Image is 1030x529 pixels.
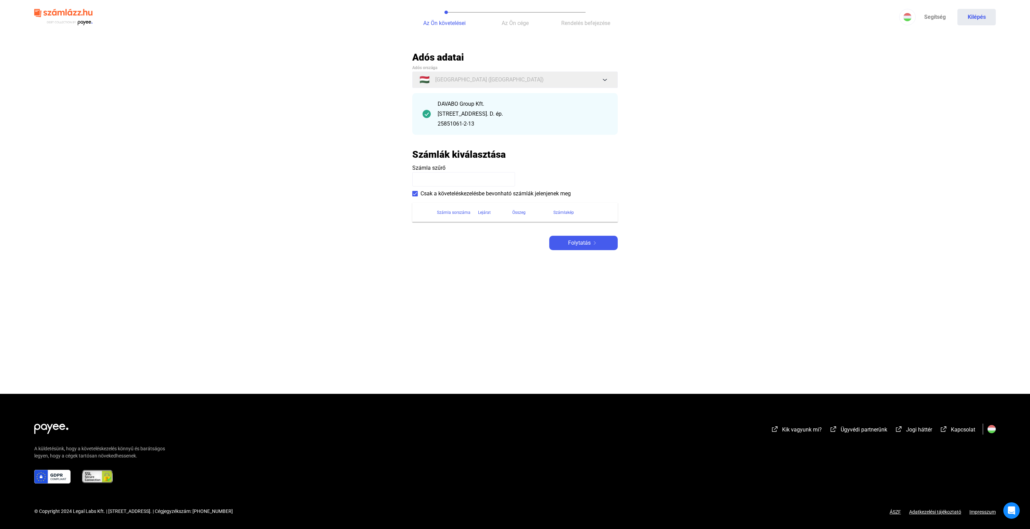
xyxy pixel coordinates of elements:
span: Kapcsolat [951,426,975,433]
span: Jogi háttér [906,426,932,433]
button: Folytatásarrow-right-white [549,236,618,250]
span: Az Ön cége [502,20,529,26]
h2: Számlák kiválasztása [412,149,506,160]
span: Rendelés befejezése [561,20,610,26]
span: Kik vagyunk mi? [782,426,822,433]
img: white-payee-white-dot.svg [34,420,68,434]
div: 25851061-2-13 [438,120,607,128]
img: checkmark-darker-green-circle [423,110,431,118]
a: ÁSZF [890,509,901,515]
img: gdpr [34,470,71,483]
img: szamlazzhu-logo [34,6,92,28]
span: 🇭🇺 [419,76,430,84]
div: Open Intercom Messenger [1003,502,1020,519]
img: external-link-white [829,426,838,433]
a: Impresszum [969,509,996,515]
div: Összeg [512,208,526,217]
div: Lejárat [478,208,512,217]
a: Adatkezelési tájékoztató [901,509,969,515]
a: external-link-whiteJogi háttér [895,427,932,434]
span: Az Ön követelései [423,20,466,26]
div: Számlakép [553,208,610,217]
div: Lejárat [478,208,491,217]
img: external-link-white [895,426,903,433]
button: Kilépés [957,9,996,25]
span: [GEOGRAPHIC_DATA] ([GEOGRAPHIC_DATA]) [435,76,544,84]
span: Csak a követeléskezelésbe bevonható számlák jelenjenek meg [420,190,571,198]
a: external-link-whiteKapcsolat [940,427,975,434]
img: external-link-white [771,426,779,433]
button: HU [899,9,916,25]
span: Folytatás [568,239,591,247]
div: © Copyright 2024 Legal Labs Kft. | [STREET_ADDRESS]. | Cégjegyzékszám: [PHONE_NUMBER] [34,508,233,515]
span: Számla szűrő [412,165,445,171]
button: 🇭🇺[GEOGRAPHIC_DATA] ([GEOGRAPHIC_DATA]) [412,72,618,88]
div: [STREET_ADDRESS]. D. ép. [438,110,607,118]
img: HU [903,13,912,21]
div: Számla sorszáma [437,208,470,217]
div: Összeg [512,208,553,217]
h2: Adós adatai [412,51,618,63]
div: Számla sorszáma [437,208,478,217]
span: Ügyvédi partnerünk [841,426,887,433]
img: ssl [81,470,113,483]
div: Számlakép [553,208,574,217]
a: external-link-whiteÜgyvédi partnerünk [829,427,887,434]
a: external-link-whiteKik vagyunk mi? [771,427,822,434]
a: Segítség [916,9,954,25]
img: external-link-white [940,426,948,433]
img: arrow-right-white [591,241,599,245]
div: DAVABO Group Kft. [438,100,607,108]
span: Adós országa [412,65,437,70]
img: HU.svg [988,425,996,433]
